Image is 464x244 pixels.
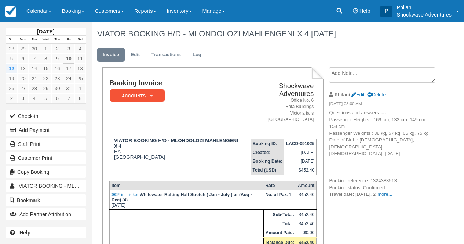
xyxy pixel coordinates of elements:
[265,192,288,197] strong: No. of Pax
[296,219,317,228] td: $452.40
[74,93,86,103] a: 8
[52,93,63,103] a: 6
[329,110,434,198] p: Questions and answers: --- Passenger Heights : 169 cm, 132 cm, 149 cm, 158 cm Passenger Weights :...
[52,44,63,54] a: 2
[40,83,51,93] a: 29
[6,194,86,206] button: Bookmark
[284,157,317,166] td: [DATE]
[251,157,284,166] th: Booking Date:
[74,44,86,54] a: 4
[19,183,146,189] span: VIATOR BOOKING - MLONDOLOZI MAHLENGENI X 4
[29,83,40,93] a: 28
[17,93,29,103] a: 3
[40,73,51,83] a: 22
[377,191,392,197] a: more...
[63,36,74,44] th: Fri
[251,148,284,157] th: Created:
[6,180,86,192] a: VIATOR BOOKING - MLONDOLOZI MAHLENGENI X 4
[74,36,86,44] th: Sat
[17,36,29,44] th: Mon
[63,73,74,83] a: 24
[40,54,51,64] a: 8
[6,124,86,136] button: Add Payment
[251,166,284,175] th: Total (USD):
[263,181,296,190] th: Rate
[244,82,314,97] h2: Shockwave Adventures
[63,54,74,64] a: 10
[17,54,29,64] a: 6
[112,192,252,202] strong: Whitewater Rafting Half Stretch ( Jan - July ) or (Aug - Dec) (4)
[298,192,314,203] div: $452.40
[52,73,63,83] a: 23
[6,93,17,103] a: 2
[263,210,296,219] th: Sub-Total:
[17,73,29,83] a: 20
[52,83,63,93] a: 30
[109,181,263,190] th: Item
[63,93,74,103] a: 7
[29,44,40,54] a: 30
[329,101,434,109] em: [DATE] 08:00 AM
[146,48,186,62] a: Transactions
[40,36,51,44] th: Wed
[380,6,392,17] div: P
[109,89,162,103] a: ACCOUNTS
[74,64,86,73] a: 18
[244,97,314,123] address: Office No. 6 Bata Buildings Victoria falls [GEOGRAPHIC_DATA]
[112,192,138,197] a: Print Ticket
[397,11,452,18] p: Shockwave Adventures
[74,54,86,64] a: 11
[296,210,317,219] td: $452.40
[109,190,263,209] td: [DATE]
[29,64,40,73] a: 14
[109,138,241,160] div: HA [GEOGRAPHIC_DATA]
[6,83,17,93] a: 26
[187,48,207,62] a: Log
[6,64,17,73] a: 12
[367,92,386,97] a: Delete
[29,93,40,103] a: 4
[6,110,86,122] button: Check-in
[263,190,296,209] td: 4
[17,83,29,93] a: 27
[63,44,74,54] a: 3
[17,44,29,54] a: 29
[6,138,86,150] a: Staff Print
[114,138,238,149] strong: VIATOR BOOKING H/D - MLONDOLOZI MAHLENGENI X 4
[74,83,86,93] a: 1
[353,8,358,14] i: Help
[6,44,17,54] a: 28
[63,64,74,73] a: 17
[6,208,86,220] button: Add Partner Attribution
[286,141,314,146] strong: LACD-091025
[29,54,40,64] a: 7
[40,93,51,103] a: 5
[263,228,296,238] th: Amount Paid:
[29,36,40,44] th: Tue
[52,54,63,64] a: 9
[397,4,452,11] p: Philani
[359,8,370,14] span: Help
[17,64,29,73] a: 13
[97,29,434,38] h1: VIATOR BOOKING H/D - MLONDOLOZI MAHLENGENI X 4,
[311,29,336,38] span: [DATE]
[6,152,86,164] a: Customer Print
[296,181,317,190] th: Amount
[284,148,317,157] td: [DATE]
[19,230,30,236] b: Help
[63,83,74,93] a: 31
[296,228,317,238] td: $0.00
[6,166,86,178] button: Copy Booking
[74,73,86,83] a: 25
[125,48,145,62] a: Edit
[5,6,16,17] img: checkfront-main-nav-mini-logo.png
[6,227,86,238] a: Help
[40,44,51,54] a: 1
[110,89,165,102] em: ACCOUNTS
[251,139,284,148] th: Booking ID:
[263,219,296,228] th: Total:
[109,79,241,87] h1: Booking Invoice
[40,64,51,73] a: 15
[6,73,17,83] a: 19
[97,48,125,62] a: Invoice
